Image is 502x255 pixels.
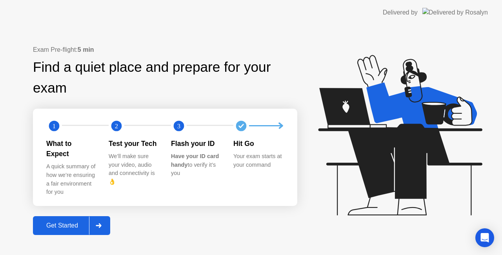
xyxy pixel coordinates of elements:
div: Get Started [35,222,89,229]
img: Delivered by Rosalyn [422,8,488,17]
div: Flash your ID [171,138,221,149]
div: Exam Pre-flight: [33,45,297,55]
b: Have your ID card handy [171,153,219,168]
text: 2 [115,122,118,129]
text: 3 [177,122,180,129]
button: Get Started [33,216,110,235]
div: A quick summary of how we’re ensuring a fair environment for you [46,162,96,196]
b: 5 min [78,46,94,53]
div: We’ll make sure your video, audio and connectivity is 👌 [109,152,158,186]
div: to verify it’s you [171,152,221,178]
div: Your exam starts at your command [233,152,283,169]
div: Test your Tech [109,138,158,149]
text: 1 [53,122,56,129]
div: Delivered by [383,8,418,17]
div: Hit Go [233,138,283,149]
div: Find a quiet place and prepare for your exam [33,57,297,98]
div: Open Intercom Messenger [475,228,494,247]
div: What to Expect [46,138,96,159]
